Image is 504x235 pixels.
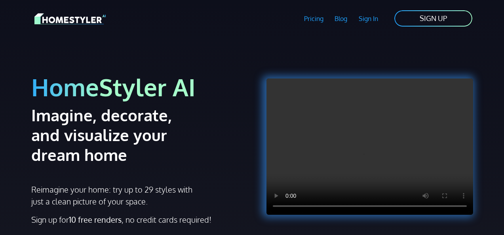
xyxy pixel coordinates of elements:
a: SIGN UP [394,10,473,27]
strong: 10 free renders [69,214,122,225]
a: Sign In [353,10,384,28]
a: Blog [329,10,353,28]
img: HomeStyler AI logo [34,12,106,26]
p: Sign up for , no credit cards required! [31,214,247,225]
a: Pricing [298,10,329,28]
h1: HomeStyler AI [31,72,247,102]
p: Reimagine your home: try up to 29 styles with just a clean picture of your space. [31,183,194,207]
h2: Imagine, decorate, and visualize your dream home [31,105,204,164]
